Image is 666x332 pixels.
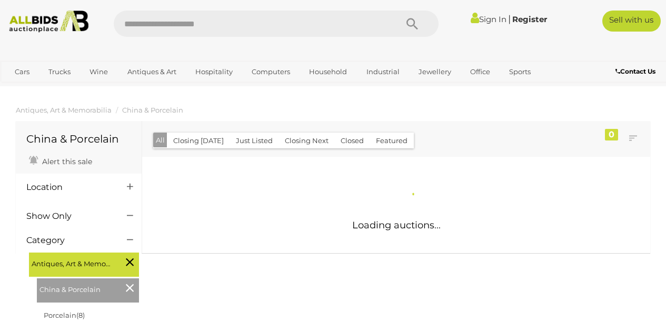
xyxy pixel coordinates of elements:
a: Trucks [42,63,77,81]
button: All [153,133,167,148]
a: Register [512,14,547,24]
h1: China & Porcelain [26,133,131,145]
button: Closing Next [279,133,335,149]
a: Jewellery [412,63,458,81]
a: Sports [502,63,538,81]
a: Sell with us [602,11,661,32]
b: Contact Us [615,67,655,75]
button: Closed [334,133,370,149]
button: Search [386,11,439,37]
a: Alert this sale [26,153,95,168]
a: [GEOGRAPHIC_DATA] [8,81,96,98]
a: Antiques, Art & Memorabilia [16,106,112,114]
span: Alert this sale [39,157,92,166]
h4: Location [26,183,111,192]
a: Cars [8,63,36,81]
a: Wine [83,63,115,81]
a: Office [463,63,497,81]
a: Sign In [471,14,506,24]
button: Closing [DATE] [167,133,230,149]
h4: Category [26,236,111,245]
a: Porcelain(8) [44,311,85,319]
a: Household [302,63,354,81]
a: Hospitality [188,63,240,81]
span: Antiques, Art & Memorabilia [32,255,111,270]
img: Allbids.com.au [5,11,93,33]
button: Just Listed [230,133,279,149]
div: 0 [605,129,618,140]
a: Industrial [360,63,406,81]
span: (8) [76,311,85,319]
a: Contact Us [615,66,658,77]
h4: Show Only [26,212,111,221]
a: Antiques & Art [121,63,183,81]
span: | [508,13,511,25]
a: China & Porcelain [122,106,183,114]
a: Computers [245,63,297,81]
button: Featured [370,133,414,149]
span: China & Porcelain [39,281,118,296]
span: Loading auctions... [352,219,441,231]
